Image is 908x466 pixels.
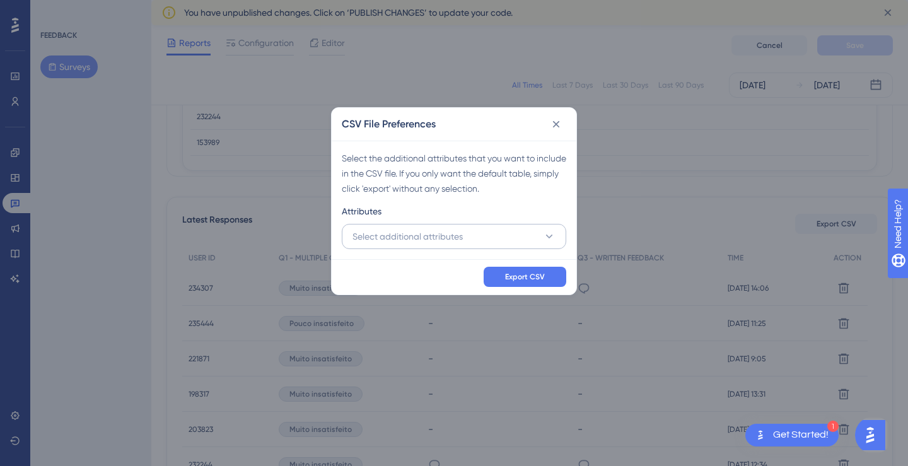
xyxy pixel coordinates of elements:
[342,204,381,219] span: Attributes
[505,272,545,282] span: Export CSV
[342,117,436,132] h2: CSV File Preferences
[30,3,79,18] span: Need Help?
[745,424,839,446] div: Open Get Started! checklist, remaining modules: 1
[753,428,768,443] img: launcher-image-alternative-text
[773,428,829,442] div: Get Started!
[855,416,893,454] iframe: UserGuiding AI Assistant Launcher
[352,229,463,244] span: Select additional attributes
[827,421,839,432] div: 1
[342,151,566,196] div: Select the additional attributes that you want to include in the CSV file. If you only want the d...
